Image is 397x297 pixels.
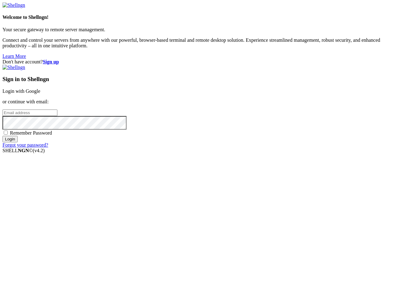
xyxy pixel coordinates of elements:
[2,142,48,148] a: Forgot your password?
[2,15,395,20] h4: Welcome to Shellngn!
[2,136,18,142] input: Login
[2,37,395,49] p: Connect and control your servers from anywhere with our powerful, browser-based terminal and remo...
[2,65,25,70] img: Shellngn
[10,130,52,136] span: Remember Password
[43,59,59,64] a: Sign up
[4,131,8,135] input: Remember Password
[2,59,395,65] div: Don't have account?
[2,2,25,8] img: Shellngn
[2,88,40,94] a: Login with Google
[2,99,395,105] p: or continue with email:
[33,148,45,153] span: 4.2.0
[2,76,395,83] h3: Sign in to Shellngn
[2,54,26,59] a: Learn More
[2,148,45,153] span: SHELL ©
[18,148,29,153] b: NGN
[2,110,57,116] input: Email address
[2,27,395,32] p: Your secure gateway to remote server management.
